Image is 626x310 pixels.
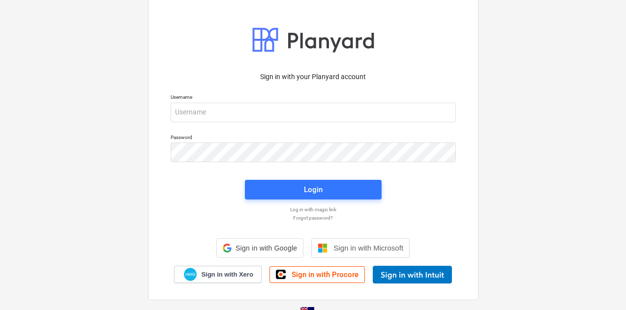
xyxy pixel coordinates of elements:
[292,270,358,279] span: Sign in with Procore
[216,238,303,258] div: Sign in with Google
[245,180,382,199] button: Login
[171,103,456,122] input: Username
[201,270,253,279] span: Sign in with Xero
[174,266,262,283] a: Sign in with Xero
[171,94,456,102] p: Username
[333,244,403,252] span: Sign in with Microsoft
[236,244,297,252] span: Sign in with Google
[166,206,461,213] a: Log in with magic link
[166,215,461,221] a: Forgot password?
[171,72,456,82] p: Sign in with your Planyard account
[171,134,456,142] p: Password
[318,243,328,253] img: Microsoft logo
[304,183,323,196] div: Login
[269,266,365,283] a: Sign in with Procore
[184,268,197,281] img: Xero logo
